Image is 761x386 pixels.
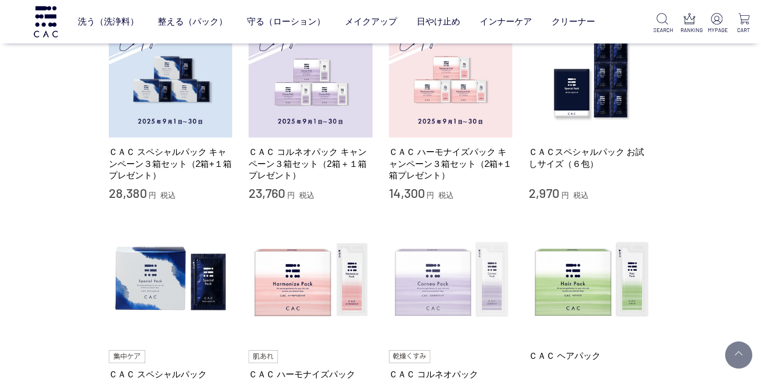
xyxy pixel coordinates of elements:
span: 23,760 [249,185,285,201]
img: ＣＡＣ ハーモナイズパック キャンペーン３箱セット（2箱+１箱プレゼント） [389,14,513,138]
img: 集中ケア [109,350,146,363]
img: 肌あれ [249,350,278,363]
img: ＣＡＣ スペシャルパック [109,218,233,342]
a: ＣＡＣスペシャルパック お試しサイズ（６包） [529,146,653,170]
p: RANKING [680,26,698,34]
a: インナーケア [480,7,532,36]
a: 守る（ローション） [247,7,325,36]
span: 28,380 [109,185,147,201]
a: ＣＡＣ コルネオパック [389,369,513,380]
a: クリーナー [552,7,595,36]
a: ＣＡＣ コルネオパック キャンペーン３箱セット（2箱＋１箱プレゼント） [249,146,373,181]
span: 税込 [438,191,454,200]
span: 税込 [573,191,589,200]
a: RANKING [680,13,698,34]
a: MYPAGE [708,13,725,34]
p: CART [735,26,752,34]
a: ＣＡＣ スペシャルパック [109,369,233,380]
p: MYPAGE [708,26,725,34]
img: ＣＡＣ スペシャルパック キャンペーン３箱セット（2箱+１箱プレゼント） [109,14,233,138]
span: 円 [287,191,295,200]
span: 14,300 [389,185,425,201]
a: ＣＡＣ ヘアパック [529,350,653,362]
a: SEARCH [653,13,671,34]
span: 税込 [299,191,314,200]
a: CART [735,13,752,34]
a: ＣＡＣ ハーモナイズパック キャンペーン３箱セット（2箱+１箱プレゼント） [389,146,513,181]
span: 円 [149,191,156,200]
img: ＣＡＣスペシャルパック お試しサイズ（６包） [529,14,653,138]
img: logo [32,6,59,37]
a: メイクアップ [345,7,397,36]
img: ＣＡＣ コルネオパック キャンペーン３箱セット（2箱＋１箱プレゼント） [249,14,373,138]
img: ＣＡＣ ヘアパック [529,218,653,342]
span: 2,970 [529,185,559,201]
span: 税込 [160,191,176,200]
img: 乾燥くすみ [389,350,431,363]
a: 洗う（洗浄料） [78,7,139,36]
a: ＣＡＣ スペシャルパック キャンペーン３箱セット（2箱+１箱プレゼント） [109,146,233,181]
span: 円 [426,191,434,200]
p: SEARCH [653,26,671,34]
a: 整える（パック） [158,7,227,36]
img: ＣＡＣ コルネオパック [389,218,513,342]
img: ＣＡＣ ハーモナイズパック [249,218,373,342]
span: 円 [561,191,569,200]
a: 日やけ止め [417,7,460,36]
a: ＣＡＣ ハーモナイズパック [249,369,373,380]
